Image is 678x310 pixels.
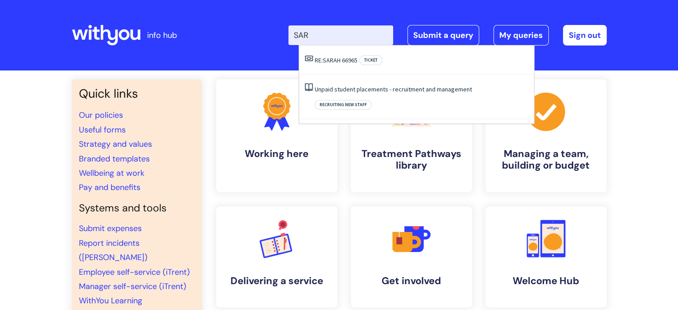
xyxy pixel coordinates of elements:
a: Report incidents ([PERSON_NAME]) [79,238,148,263]
a: Employee self-service (iTrent) [79,267,190,277]
a: Branded templates [79,153,150,164]
a: Sign out [563,25,607,45]
a: Pay and benefits [79,182,140,193]
a: Managing a team, building or budget [485,79,607,192]
a: My queries [493,25,549,45]
span: Recruiting new staff [315,100,372,110]
span: Ticket [359,55,382,65]
a: RE:SARAH 66965 [315,56,357,64]
a: Manager self-service (iTrent) [79,281,186,292]
a: WithYou Learning [79,295,142,306]
a: Wellbeing at work [79,168,144,178]
p: info hub [147,28,177,42]
input: Search [288,25,393,45]
div: | - [288,25,607,45]
h4: Systems and tools [79,202,195,215]
a: Get involved [351,207,472,307]
a: Working here [216,79,337,192]
a: Strategy and values [79,139,152,149]
a: Welcome Hub [485,207,607,307]
span: SAR [323,56,333,64]
h4: Treatment Pathways library [358,148,465,172]
h3: Quick links [79,87,195,101]
h4: Get involved [358,275,465,287]
h4: Managing a team, building or budget [493,148,600,172]
h4: Working here [223,148,330,160]
h4: Delivering a service [223,275,330,287]
a: Delivering a service [216,207,337,307]
a: Useful forms [79,124,126,135]
a: Submit expenses [79,223,142,234]
a: Our policies [79,110,123,120]
h4: Welcome Hub [493,275,600,287]
a: Unpaid student placements - recruitment and management [315,85,472,93]
a: Submit a query [407,25,479,45]
a: Treatment Pathways library [351,79,472,192]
